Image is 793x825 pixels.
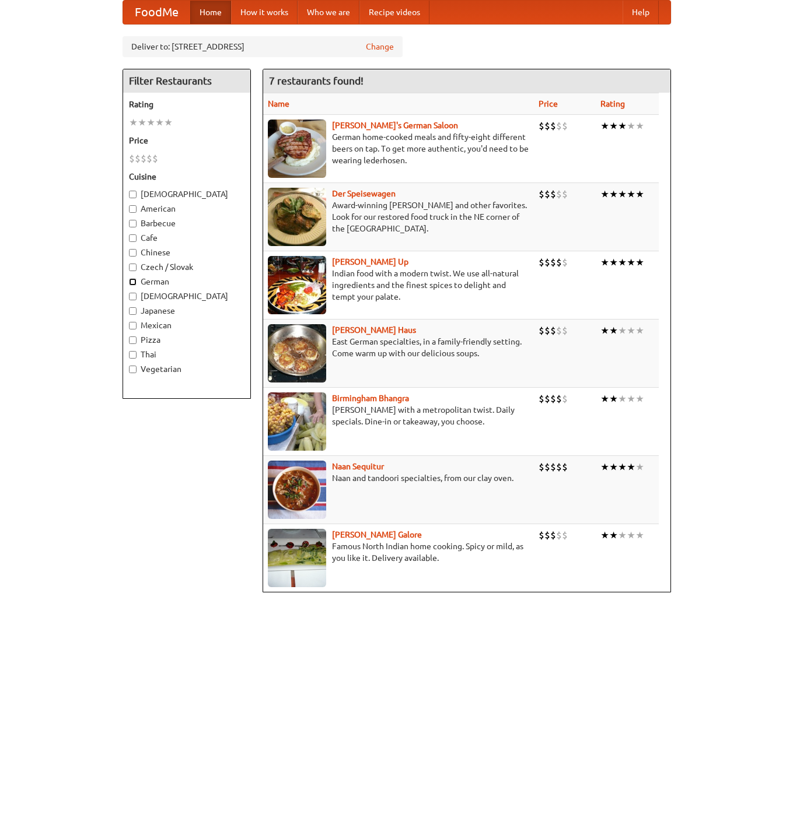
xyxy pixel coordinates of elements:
[627,188,635,201] li: ★
[600,256,609,269] li: ★
[129,116,138,129] li: ★
[539,392,544,405] li: $
[609,120,618,132] li: ★
[544,529,550,542] li: $
[268,120,326,178] img: esthers.jpg
[618,256,627,269] li: ★
[332,325,416,335] a: [PERSON_NAME] Haus
[550,256,556,269] li: $
[544,392,550,405] li: $
[268,188,326,246] img: speisewagen.jpg
[129,334,244,346] label: Pizza
[359,1,429,24] a: Recipe videos
[600,529,609,542] li: ★
[550,529,556,542] li: $
[129,264,137,271] input: Czech / Slovak
[539,99,558,108] a: Price
[123,69,250,93] h4: Filter Restaurants
[600,461,609,473] li: ★
[268,392,326,451] img: bhangra.jpg
[556,392,562,405] li: $
[231,1,298,24] a: How it works
[129,305,244,317] label: Japanese
[268,336,529,359] p: East German specialties, in a family-friendly setting. Come warm up with our delicious soups.
[129,276,244,287] label: German
[146,152,152,165] li: $
[129,290,244,302] label: [DEMOGRAPHIC_DATA]
[129,351,137,359] input: Thai
[562,529,568,542] li: $
[138,116,146,129] li: ★
[268,324,326,382] img: kohlhaus.jpg
[129,232,244,244] label: Cafe
[635,324,644,337] li: ★
[635,529,644,542] li: ★
[562,256,568,269] li: $
[129,152,135,165] li: $
[129,99,244,110] h5: Rating
[635,256,644,269] li: ★
[366,41,394,52] a: Change
[544,324,550,337] li: $
[562,120,568,132] li: $
[539,324,544,337] li: $
[268,529,326,587] img: currygalore.jpg
[562,392,568,405] li: $
[129,135,244,146] h5: Price
[627,392,635,405] li: ★
[129,247,244,258] label: Chinese
[627,324,635,337] li: ★
[544,461,550,473] li: $
[268,461,326,519] img: naansequitur.jpg
[332,394,409,403] a: Birmingham Bhangra
[332,257,408,266] a: [PERSON_NAME] Up
[141,152,146,165] li: $
[539,256,544,269] li: $
[627,120,635,132] li: ★
[332,121,458,130] b: [PERSON_NAME]'s German Saloon
[627,529,635,542] li: ★
[268,199,529,234] p: Award-winning [PERSON_NAME] and other favorites. Look for our restored food truck in the NE corne...
[544,256,550,269] li: $
[129,249,137,257] input: Chinese
[129,234,137,242] input: Cafe
[550,461,556,473] li: $
[539,120,544,132] li: $
[268,256,326,314] img: curryup.jpg
[146,116,155,129] li: ★
[618,461,627,473] li: ★
[550,120,556,132] li: $
[635,461,644,473] li: ★
[600,188,609,201] li: ★
[129,322,137,329] input: Mexican
[332,189,396,198] b: Der Speisewagen
[129,336,137,344] input: Pizza
[600,99,625,108] a: Rating
[123,1,190,24] a: FoodMe
[332,530,422,539] a: [PERSON_NAME] Galore
[609,529,618,542] li: ★
[129,261,244,273] label: Czech / Slovak
[129,320,244,331] label: Mexican
[609,461,618,473] li: ★
[129,220,137,227] input: Barbecue
[618,120,627,132] li: ★
[539,461,544,473] li: $
[550,324,556,337] li: $
[623,1,659,24] a: Help
[562,461,568,473] li: $
[618,324,627,337] li: ★
[556,188,562,201] li: $
[635,188,644,201] li: ★
[609,256,618,269] li: ★
[268,268,529,303] p: Indian food with a modern twist. We use all-natural ingredients and the finest spices to delight ...
[600,324,609,337] li: ★
[556,120,562,132] li: $
[129,349,244,360] label: Thai
[618,392,627,405] li: ★
[268,540,529,564] p: Famous North Indian home cooking. Spicy or mild, as you like it. Delivery available.
[129,363,244,375] label: Vegetarian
